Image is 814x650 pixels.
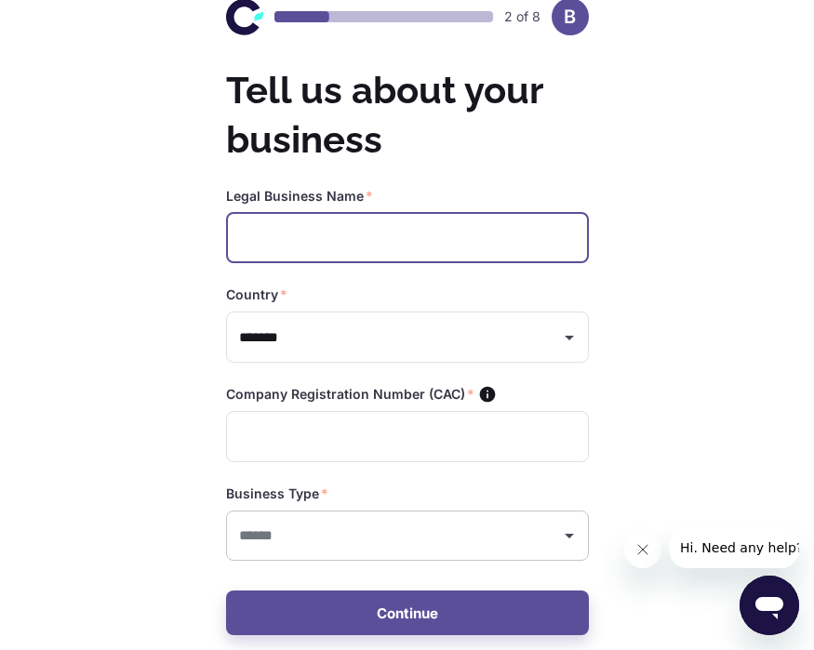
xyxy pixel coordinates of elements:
label: Company Registration Number (CAC) [226,385,474,404]
label: Business Type [226,484,328,503]
iframe: Message from company [669,527,799,568]
label: Country [226,285,287,304]
button: Open [556,325,582,351]
iframe: Button to launch messaging window [740,576,799,635]
iframe: Close message [624,531,661,568]
span: Hi. Need any help? [11,13,134,28]
h2: Tell us about your business [226,65,589,165]
p: 2 of 8 [504,7,540,27]
button: Continue [226,590,589,635]
label: Legal Business Name [226,187,373,206]
button: Open [556,523,582,549]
